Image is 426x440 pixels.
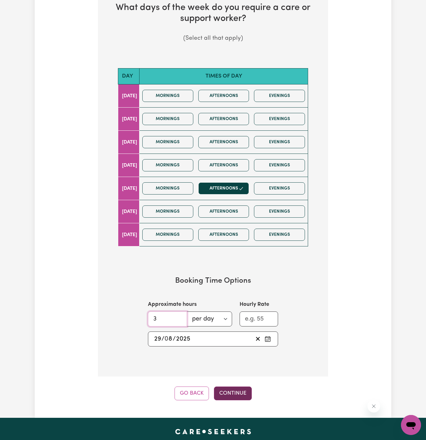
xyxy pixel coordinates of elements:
[118,200,139,223] td: [DATE]
[368,400,380,412] iframe: Close message
[142,136,193,148] button: Mornings
[142,159,193,171] button: Mornings
[165,334,173,344] input: --
[4,4,38,9] span: Need any help?
[118,154,139,177] td: [DATE]
[254,136,305,148] button: Evenings
[254,159,305,171] button: Evenings
[148,311,187,326] input: e.g. 2.5
[253,334,263,344] button: Clear start date
[175,429,251,434] a: Careseekers home page
[142,205,193,218] button: Mornings
[142,113,193,125] button: Mornings
[254,229,305,241] button: Evenings
[118,131,139,154] td: [DATE]
[118,84,139,108] td: [DATE]
[148,301,197,309] label: Approximate hours
[142,229,193,241] button: Mornings
[118,108,139,131] td: [DATE]
[198,205,249,218] button: Afternoons
[161,336,165,342] span: /
[254,205,305,218] button: Evenings
[198,113,249,125] button: Afternoons
[108,34,318,43] p: (Select all that apply)
[175,387,209,400] button: Go Back
[142,182,193,195] button: Mornings
[401,415,421,435] iframe: Button to launch messaging window
[139,68,308,84] th: Times of day
[198,136,249,148] button: Afternoons
[118,223,139,246] td: [DATE]
[198,229,249,241] button: Afternoons
[165,336,168,342] span: 0
[118,68,139,84] th: Day
[198,182,249,195] button: Afternoons
[254,113,305,125] button: Evenings
[254,182,305,195] button: Evenings
[108,3,318,24] h2: What days of the week do you require a care or support worker?
[154,334,161,344] input: --
[142,90,193,102] button: Mornings
[176,334,190,344] input: ----
[240,311,278,326] input: e.g. 55
[118,276,308,286] h3: Booking Time Options
[254,90,305,102] button: Evenings
[240,301,269,309] label: Hourly Rate
[214,387,252,400] button: Continue
[198,159,249,171] button: Afternoons
[198,90,249,102] button: Afternoons
[263,334,273,344] button: Pick an approximate start date
[173,336,176,342] span: /
[118,177,139,200] td: [DATE]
